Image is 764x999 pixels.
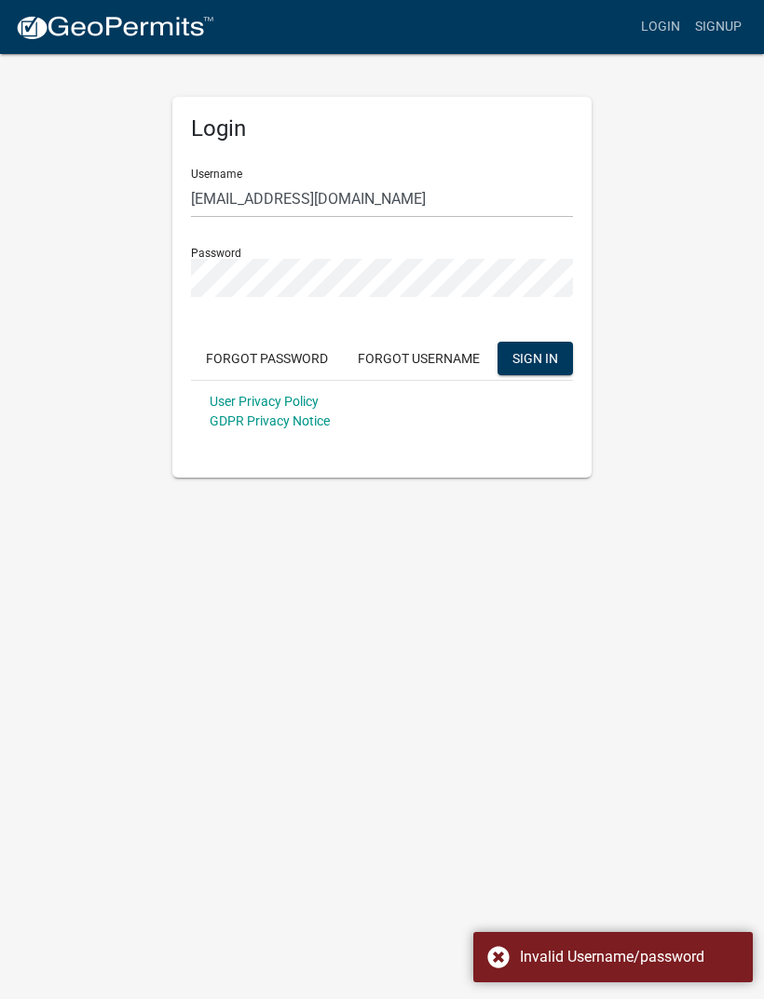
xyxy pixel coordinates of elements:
a: Login [634,9,688,45]
button: Forgot Username [343,342,495,375]
a: Signup [688,9,749,45]
button: Forgot Password [191,342,343,375]
button: SIGN IN [498,342,573,375]
h5: Login [191,115,573,142]
div: Invalid Username/password [520,946,739,968]
a: GDPR Privacy Notice [210,413,330,428]
a: User Privacy Policy [210,394,319,409]
span: SIGN IN [512,350,558,365]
